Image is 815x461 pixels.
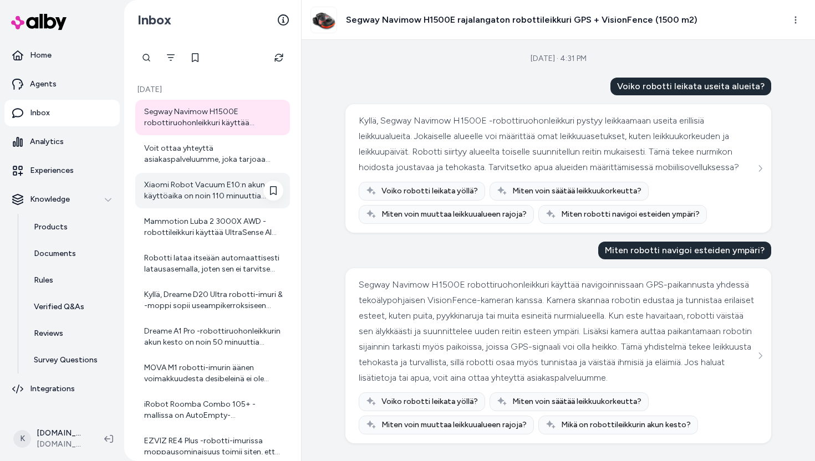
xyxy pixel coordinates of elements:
[561,419,691,431] span: Mikä on robottileikkurin akun kesto?
[512,396,641,407] span: Miten voin säätää leikkuukorkeutta?
[144,436,283,458] div: EZVIZ RE4 Plus -robotti-imurissa moppausominaisuus toimii siten, että siinä on vesisäiliö, joka s...
[23,214,120,240] a: Products
[381,396,478,407] span: Voiko robotti leikata yöllä?
[144,216,283,238] div: Mammotion Luba 2 3000X AWD -robottileikkuri käyttää UltraSense AI Vision -kameraa ja tekoälyä est...
[381,419,527,431] span: Miten voin muuttaa leikkuualueen rajoja?
[144,289,283,311] div: Kyllä, Dreame D20 Ultra robotti-imuri & -moppi sopii useampikerroksiseen asuntoon, sillä siihen v...
[30,136,64,147] p: Analytics
[512,186,641,197] span: Miten voin säätää leikkuukorkeutta?
[34,328,63,339] p: Reviews
[4,71,120,98] a: Agents
[381,186,478,197] span: Voiko robotti leikata yöllä?
[144,106,283,129] div: Segway Navimow H1500E robottiruohonleikkuri käyttää navigoinnissaan GPS-paikannusta yhdessä tekoä...
[4,186,120,213] button: Knowledge
[37,439,86,450] span: [DOMAIN_NAME]
[753,349,767,362] button: See more
[144,253,283,275] div: Robotti lataa itseään automaattisesti latausasemalla, joten sen ei tarvitse huolehtia akkujen vai...
[381,209,527,220] span: Miten voin muuttaa leikkuualueen rajoja?
[346,13,697,27] h3: Segway Navimow H1500E rajalangaton robottileikkuri GPS + VisionFence (1500 m2)
[30,107,50,119] p: Inbox
[598,242,771,259] div: Miten robotti navigoi esteiden ympäri?
[4,100,120,126] a: Inbox
[30,165,74,176] p: Experiences
[4,129,120,155] a: Analytics
[4,376,120,402] a: Integrations
[37,428,86,439] p: [DOMAIN_NAME] Shopify
[23,240,120,267] a: Documents
[34,222,68,233] p: Products
[753,162,767,175] button: See more
[135,84,290,95] p: [DATE]
[135,173,290,208] a: Xiaomi Robot Vacuum E10:n akun käyttöaika on noin 110 minuuttia hiljaisimmalla imuteholla. Tämä r...
[135,100,290,135] a: Segway Navimow H1500E robottiruohonleikkuri käyttää navigoinnissaan GPS-paikannusta yhdessä tekoä...
[135,283,290,318] a: Kyllä, Dreame D20 Ultra robotti-imuri & -moppi sopii useampikerroksiseen asuntoon, sillä siihen v...
[144,143,283,165] div: Voit ottaa yhteyttä asiakaspalveluumme, joka tarjoaa henkilökohtaista palvelua ja opastusta. Löyd...
[4,42,120,69] a: Home
[23,267,120,294] a: Rules
[4,157,120,184] a: Experiences
[30,79,57,90] p: Agents
[137,12,171,28] h2: Inbox
[531,53,587,64] div: [DATE] · 4:31 PM
[144,180,283,202] div: Xiaomi Robot Vacuum E10:n akun käyttöaika on noin 110 minuuttia hiljaisimmalla imuteholla. Tämä r...
[268,47,290,69] button: Refresh
[30,194,70,205] p: Knowledge
[135,392,290,428] a: iRobot Roomba Combo 105+ -mallissa on AutoEmpty-tyhjennystelakka, joka tyhjentää automaattisesti ...
[311,7,337,33] img: Segway_Navimow_H_1500_3000E_top_1.jpg
[359,277,755,386] div: Segway Navimow H1500E robottiruohonleikkuri käyttää navigoinnissaan GPS-paikannusta yhdessä tekoä...
[30,383,75,395] p: Integrations
[135,319,290,355] a: Dreame A1 Pro -robottiruohonleikkurin akun kesto on noin 50 minuuttia yhdellä latauksella. Lataus...
[11,14,67,30] img: alby Logo
[359,113,755,175] div: Kyllä, Segway Navimow H1500E -robottiruohonleikkuri pystyy leikkaamaan useita erillisiä leikkuual...
[144,399,283,421] div: iRobot Roomba Combo 105+ -mallissa on AutoEmpty-tyhjennystelakka, joka tyhjentää automaattisesti ...
[144,362,283,385] div: MOVA M1 robotti-imurin äänen voimakkuudesta desibeleinä ei ole tarkkaa tietoa saatavilla tuotekuv...
[561,209,700,220] span: Miten robotti navigoi esteiden ympäri?
[23,294,120,320] a: Verified Q&As
[34,301,84,313] p: Verified Q&As
[7,421,95,457] button: K[DOMAIN_NAME] Shopify[DOMAIN_NAME]
[135,356,290,391] a: MOVA M1 robotti-imurin äänen voimakkuudesta desibeleinä ei ole tarkkaa tietoa saatavilla tuotekuv...
[23,347,120,373] a: Survey Questions
[135,136,290,172] a: Voit ottaa yhteyttä asiakaspalveluumme, joka tarjoaa henkilökohtaista palvelua ja opastusta. Löyd...
[610,78,771,95] div: Voiko robotti leikata useita alueita?
[23,320,120,347] a: Reviews
[34,248,76,259] p: Documents
[135,209,290,245] a: Mammotion Luba 2 3000X AWD -robottileikkuri käyttää UltraSense AI Vision -kameraa ja tekoälyä est...
[34,355,98,366] p: Survey Questions
[160,47,182,69] button: Filter
[144,326,283,348] div: Dreame A1 Pro -robottiruohonleikkurin akun kesto on noin 50 minuuttia yhdellä latauksella. Lataus...
[34,275,53,286] p: Rules
[13,430,31,448] span: K
[30,50,52,61] p: Home
[135,246,290,281] a: Robotti lataa itseään automaattisesti latausasemalla, joten sen ei tarvitse huolehtia akkujen vai...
